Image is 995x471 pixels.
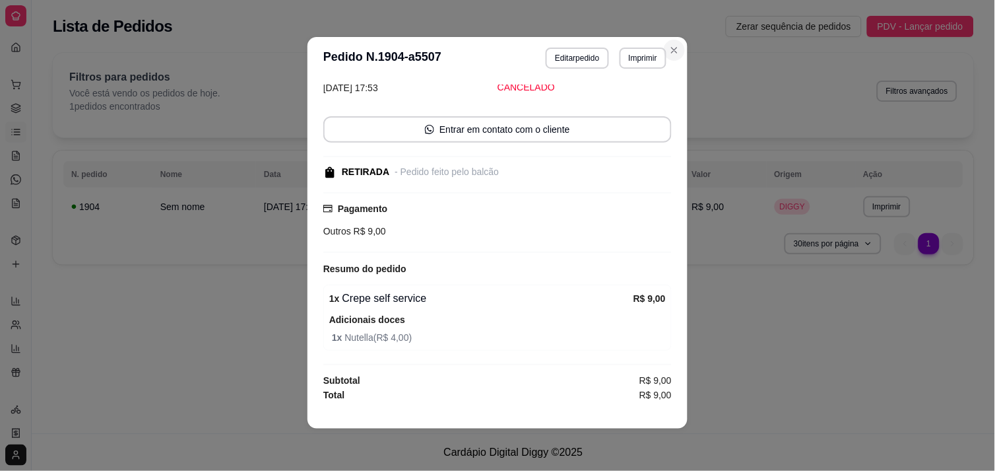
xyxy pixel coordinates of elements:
button: whats-appEntrar em contato com o cliente [323,116,672,143]
strong: Adicionais doces [329,314,405,325]
span: R$ 9,00 [639,373,672,388]
div: CANCELADO [497,81,672,94]
strong: Pagamento [338,203,387,214]
div: RETIRADA [342,165,389,179]
div: Crepe self service [329,291,633,307]
div: - Pedido feito pelo balcão [395,165,499,179]
span: R$ 9,00 [639,388,672,402]
span: Nutella ( R$ 4,00 ) [332,330,666,345]
strong: Resumo do pedido [323,264,406,274]
span: credit-card [323,204,333,213]
span: R$ 9,00 [351,226,386,236]
strong: 1 x [329,293,340,304]
span: whats-app [425,125,434,134]
strong: R$ 9,00 [633,293,666,304]
button: Close [664,40,685,61]
strong: Subtotal [323,375,360,386]
span: Outros [323,226,351,236]
span: [DATE] 17:53 [323,83,378,93]
h3: Pedido N. 1904-a5507 [323,48,441,69]
button: Editarpedido [546,48,608,69]
strong: 1 x [332,332,344,343]
strong: Total [323,390,344,400]
button: Imprimir [620,48,666,69]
